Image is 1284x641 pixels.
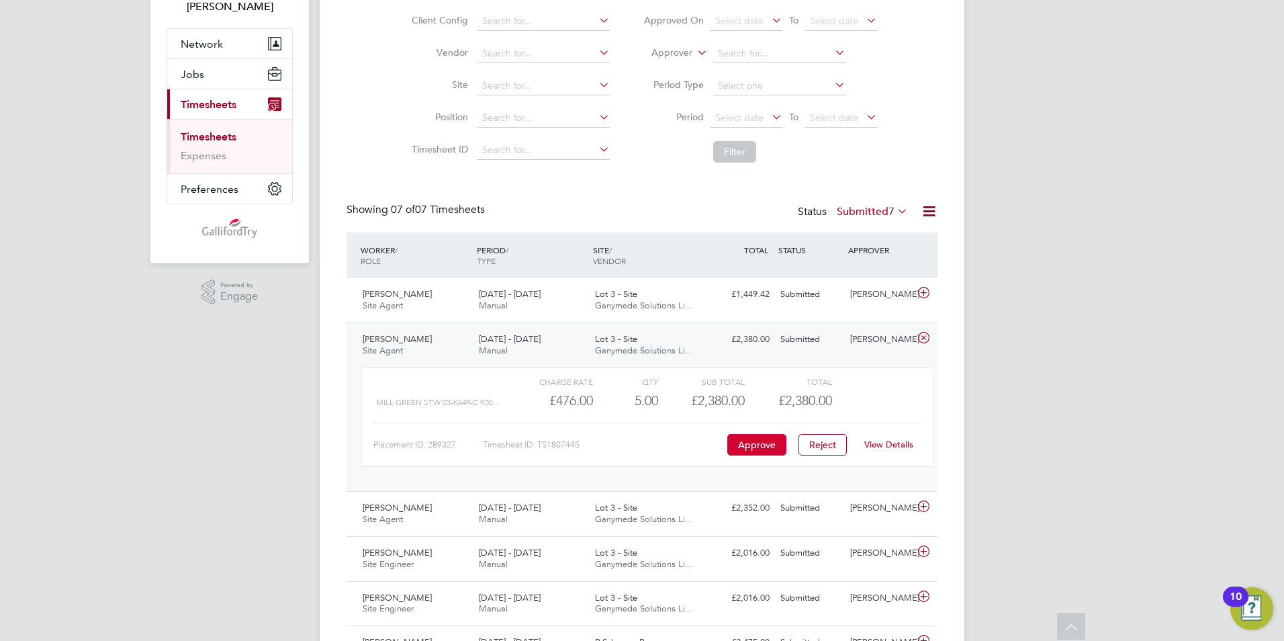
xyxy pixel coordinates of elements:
div: STATUS [775,238,845,262]
div: Showing [347,203,488,217]
div: Timesheets [167,119,292,173]
div: Submitted [775,497,845,519]
span: Site Engineer [363,603,414,614]
span: Site Agent [363,513,403,525]
img: gallifordtry-logo-retina.png [202,218,258,239]
button: Open Resource Center, 10 new notifications [1230,587,1273,630]
span: Select date [810,15,858,27]
span: Manual [479,603,508,614]
input: Select one [713,77,845,95]
span: Ganymede Solutions Li… [595,558,694,570]
label: Client Config [408,14,468,26]
span: Lot 3 - Site [595,547,637,558]
div: PERIOD [473,238,590,273]
div: [PERSON_NAME] [845,587,915,609]
span: [PERSON_NAME] [363,592,432,603]
label: Submitted [837,205,908,218]
input: Search for... [477,12,610,31]
div: Submitted [775,329,845,351]
div: Status [798,203,911,222]
input: Search for... [477,109,610,128]
label: Timesheet ID [408,143,468,155]
button: Jobs [167,59,292,89]
span: Select date [715,15,764,27]
div: £476.00 [506,390,593,412]
span: Manual [479,558,508,570]
label: Approver [632,46,692,60]
span: Preferences [181,183,238,196]
a: Go to home page [167,218,293,239]
button: Timesheets [167,89,292,119]
div: £2,380.00 [705,329,775,351]
span: Site Agent [363,345,403,356]
span: 07 of [391,203,415,216]
input: Search for... [477,44,610,63]
a: Powered byEngage [201,280,259,305]
span: Engage [220,291,258,302]
span: Ganymede Solutions Li… [595,300,694,311]
label: Approved On [643,14,704,26]
span: To [785,11,802,29]
div: Submitted [775,284,845,306]
a: View Details [864,439,913,450]
span: [PERSON_NAME] [363,333,432,345]
button: Network [167,29,292,58]
span: [DATE] - [DATE] [479,592,541,603]
div: £2,352.00 [705,497,775,519]
a: Expenses [181,149,226,162]
label: Position [408,111,468,123]
span: TOTAL [744,245,768,255]
div: Sub Total [658,374,745,390]
span: Timesheets [181,98,236,111]
div: 10 [1230,597,1242,614]
span: To [785,108,802,126]
div: £2,016.00 [705,587,775,609]
span: Manual [479,300,508,311]
span: Manual [479,513,508,525]
input: Search for... [477,77,610,95]
div: 5.00 [593,390,658,412]
div: SITE [590,238,706,273]
span: 07 Timesheets [391,203,485,216]
label: Period Type [643,79,704,91]
span: / [609,245,612,255]
span: Manual [479,345,508,356]
span: Powered by [220,280,258,291]
div: £2,016.00 [705,542,775,564]
label: Vendor [408,46,468,58]
span: £2,380.00 [778,392,832,409]
span: Lot 3 - Site [595,333,637,345]
span: Mill Green STW 03-K649-C 920… [376,398,500,407]
span: [PERSON_NAME] [363,502,432,513]
span: Select date [810,112,858,124]
span: / [395,245,398,255]
span: [DATE] - [DATE] [479,333,541,345]
div: APPROVER [845,238,915,262]
div: £1,449.42 [705,284,775,306]
span: Select date [715,112,764,124]
span: [PERSON_NAME] [363,288,432,300]
span: Lot 3 - Site [595,288,637,300]
div: Total [745,374,831,390]
div: Submitted [775,587,845,609]
span: [PERSON_NAME] [363,547,432,558]
span: Ganymede Solutions Li… [595,513,694,525]
span: VENDOR [593,255,626,266]
span: [DATE] - [DATE] [479,288,541,300]
span: Site Agent [363,300,403,311]
div: [PERSON_NAME] [845,542,915,564]
button: Approve [727,434,786,456]
div: QTY [593,374,658,390]
a: Timesheets [181,130,236,143]
span: / [506,245,508,255]
div: Placement ID: 289327 [373,434,483,456]
button: Preferences [167,174,292,204]
span: Jobs [181,68,204,81]
label: Period [643,111,704,123]
span: Lot 3 - Site [595,592,637,603]
div: [PERSON_NAME] [845,284,915,306]
span: ROLE [361,255,381,266]
span: 7 [888,205,895,218]
span: [DATE] - [DATE] [479,547,541,558]
span: Site Engineer [363,558,414,570]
